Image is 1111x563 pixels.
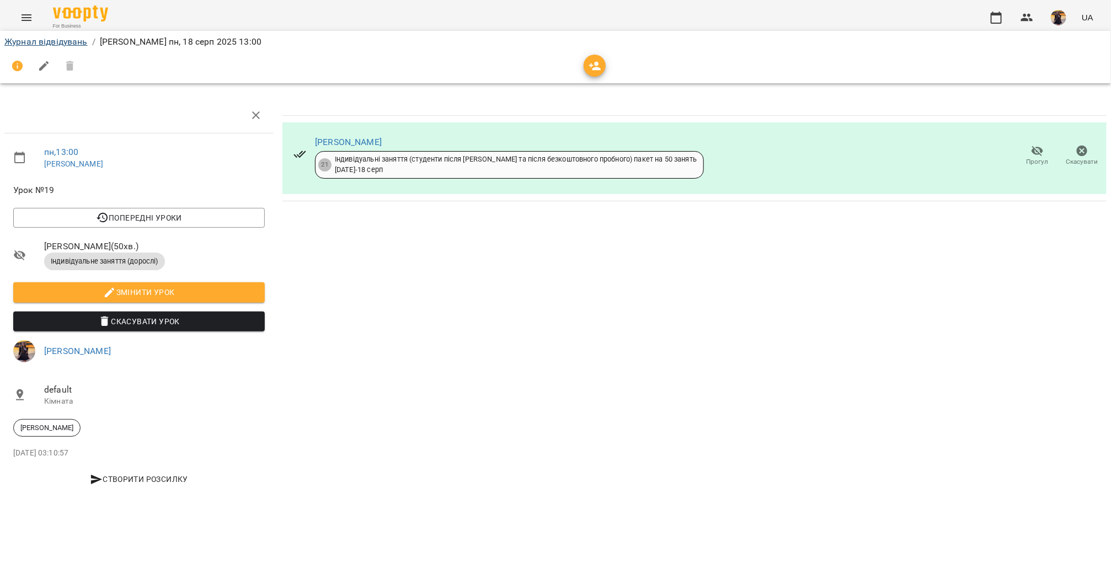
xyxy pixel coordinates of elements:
button: Прогул [1015,141,1060,171]
div: Індивідуальні заняття (студенти після [PERSON_NAME] та після безкоштовного пробного) пакет на 50 ... [335,154,697,175]
img: d9e4fe055f4d09e87b22b86a2758fb91.jpg [13,340,35,362]
span: Змінити урок [22,286,256,299]
span: Прогул [1027,157,1049,167]
button: Скасувати [1060,141,1104,171]
p: [DATE] 03:10:57 [13,448,265,459]
span: [PERSON_NAME] ( 50 хв. ) [44,240,265,253]
span: Урок №19 [13,184,265,197]
button: Menu [13,4,40,31]
div: 21 [318,158,332,171]
button: Створити розсилку [13,469,265,489]
a: [PERSON_NAME] [44,346,111,356]
span: Створити розсилку [18,473,260,486]
button: Змінити урок [13,282,265,302]
span: Індивідуальне заняття (дорослі) [44,256,165,266]
p: [PERSON_NAME] пн, 18 серп 2025 13:00 [100,35,261,49]
button: Скасувати Урок [13,312,265,331]
a: Журнал відвідувань [4,36,88,47]
a: [PERSON_NAME] [44,159,103,168]
button: Попередні уроки [13,208,265,228]
img: d9e4fe055f4d09e87b22b86a2758fb91.jpg [1051,10,1066,25]
span: Попередні уроки [22,211,256,224]
span: default [44,383,265,396]
nav: breadcrumb [4,35,1107,49]
button: UA [1077,7,1098,28]
a: [PERSON_NAME] [315,137,382,147]
span: [PERSON_NAME] [14,423,80,433]
span: Скасувати [1066,157,1098,167]
p: Кімната [44,396,265,407]
span: UA [1082,12,1093,23]
div: [PERSON_NAME] [13,419,81,437]
span: Скасувати Урок [22,315,256,328]
img: Voopty Logo [53,6,108,22]
span: For Business [53,23,108,30]
li: / [92,35,95,49]
a: пн , 13:00 [44,147,78,157]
